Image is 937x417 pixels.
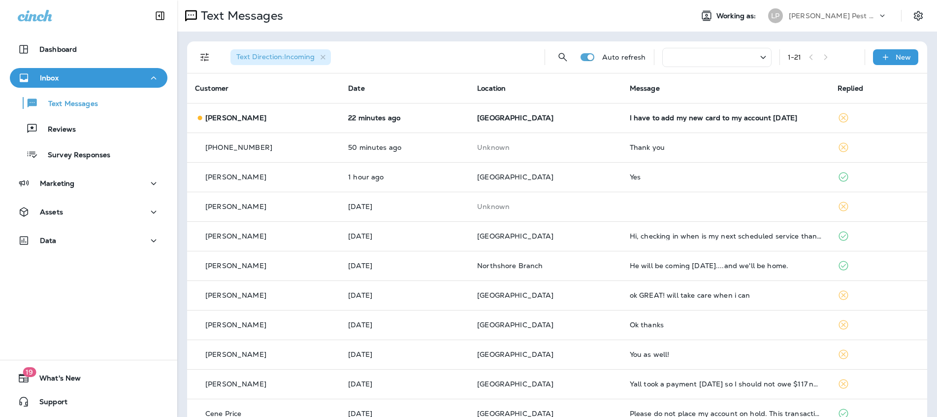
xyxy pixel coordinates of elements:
[630,114,822,122] div: I have to add my new card to my account today
[205,291,266,299] p: [PERSON_NAME]
[30,374,81,386] span: What's New
[348,321,461,329] p: Aug 15, 2025 04:16 PM
[768,8,783,23] div: LP
[716,12,758,20] span: Working as:
[348,350,461,358] p: Aug 15, 2025 03:59 PM
[10,39,167,59] button: Dashboard
[230,49,331,65] div: Text Direction:Incoming
[38,100,98,109] p: Text Messages
[10,231,167,250] button: Data
[477,143,614,151] p: This customer does not have a last location and the phone number they messaged is not assigned to...
[630,321,822,329] div: Ok thanks
[40,74,59,82] p: Inbox
[10,93,167,113] button: Text Messages
[205,350,266,358] p: [PERSON_NAME]
[10,392,167,412] button: Support
[630,291,822,299] div: ok GREAT! will take care when i can
[630,143,822,151] div: Thank you
[477,380,553,388] span: [GEOGRAPHIC_DATA]
[205,380,266,388] p: [PERSON_NAME]
[348,291,461,299] p: Aug 15, 2025 04:36 PM
[205,262,266,270] p: [PERSON_NAME]
[30,398,67,410] span: Support
[838,84,863,93] span: Replied
[38,125,76,135] p: Reviews
[10,118,167,139] button: Reviews
[195,47,215,67] button: Filters
[909,7,927,25] button: Settings
[477,203,614,210] p: This customer does not have a last location and the phone number they messaged is not assigned to...
[236,52,315,61] span: Text Direction : Incoming
[348,203,461,210] p: Aug 17, 2025 09:35 AM
[195,84,228,93] span: Customer
[40,179,74,187] p: Marketing
[10,144,167,165] button: Survey Responses
[205,321,266,329] p: [PERSON_NAME]
[40,237,57,244] p: Data
[39,45,77,53] p: Dashboard
[205,114,266,122] p: [PERSON_NAME]
[630,380,822,388] div: Yall took a payment today so I should not owe $117 now
[477,173,553,181] span: [GEOGRAPHIC_DATA]
[896,53,911,61] p: New
[630,232,822,240] div: Hi, checking in when is my next scheduled service thanks
[477,320,553,329] span: [GEOGRAPHIC_DATA]
[40,208,63,216] p: Assets
[205,173,266,181] p: [PERSON_NAME]
[38,151,110,160] p: Survey Responses
[10,368,167,388] button: 19What's New
[630,262,822,270] div: He will be coming this Monday the 18th....and we'll be home.
[205,203,266,210] p: [PERSON_NAME]
[788,53,802,61] div: 1 - 21
[553,47,573,67] button: Search Messages
[477,261,543,270] span: Northshore Branch
[205,232,266,240] p: [PERSON_NAME]
[477,291,553,300] span: [GEOGRAPHIC_DATA]
[348,232,461,240] p: Aug 16, 2025 11:39 AM
[602,53,646,61] p: Auto refresh
[348,143,461,151] p: Aug 18, 2025 09:06 AM
[630,173,822,181] div: Yes
[477,113,553,122] span: [GEOGRAPHIC_DATA]
[348,84,365,93] span: Date
[348,262,461,270] p: Aug 16, 2025 10:50 AM
[789,12,877,20] p: [PERSON_NAME] Pest Control
[348,380,461,388] p: Aug 15, 2025 12:06 PM
[10,68,167,88] button: Inbox
[146,6,174,26] button: Collapse Sidebar
[477,350,553,359] span: [GEOGRAPHIC_DATA]
[630,84,660,93] span: Message
[477,232,553,241] span: [GEOGRAPHIC_DATA]
[23,367,36,377] span: 19
[197,8,283,23] p: Text Messages
[348,114,461,122] p: Aug 18, 2025 09:33 AM
[348,173,461,181] p: Aug 18, 2025 08:46 AM
[477,84,506,93] span: Location
[630,350,822,358] div: You as well!
[205,143,272,151] p: [PHONE_NUMBER]
[10,174,167,193] button: Marketing
[10,202,167,222] button: Assets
